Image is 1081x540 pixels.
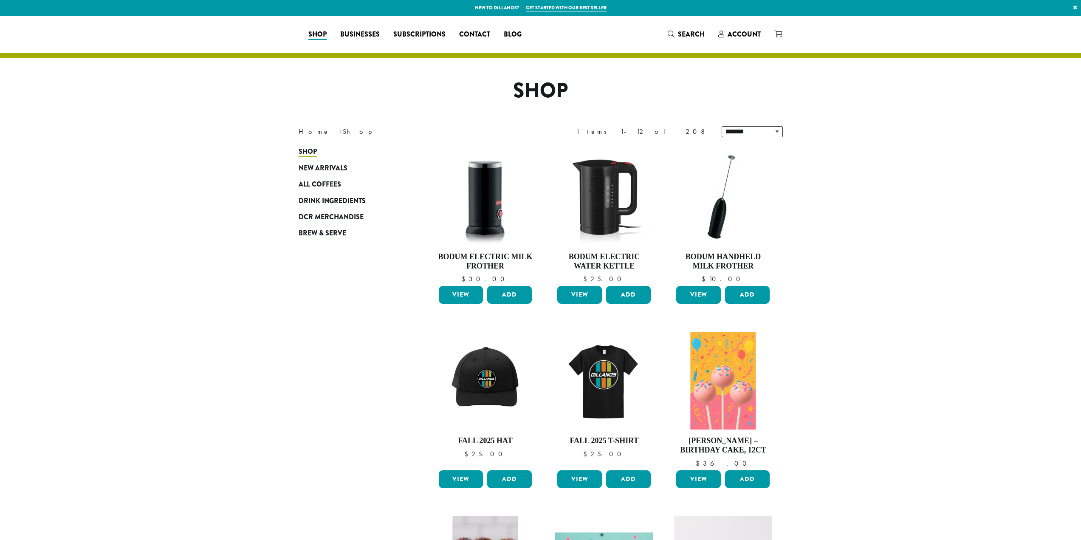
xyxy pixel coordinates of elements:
[555,148,653,246] img: DP3955.01.png
[299,127,330,136] a: Home
[583,274,625,283] bdi: 25.00
[702,274,744,283] bdi: 10.00
[487,470,532,488] button: Add
[436,332,534,430] img: DCR-Retro-Three-Strip-Circle-Patch-Trucker-Hat-Fall-WEB-scaled.jpg
[299,179,341,190] span: All Coffees
[292,79,789,103] h1: Shop
[299,209,401,225] a: DCR Merchandise
[439,286,483,304] a: View
[725,470,770,488] button: Add
[674,252,772,271] h4: Bodum Handheld Milk Frother
[674,332,772,466] a: [PERSON_NAME] – Birthday Cake, 12ct $36.00
[299,160,401,176] a: New Arrivals
[555,332,653,466] a: Fall 2025 T-Shirt $25.00
[674,148,772,283] a: Bodum Handheld Milk Frother $10.00
[393,29,446,40] span: Subscriptions
[464,450,471,458] span: $
[437,252,534,271] h4: Bodum Electric Milk Frother
[583,274,590,283] span: $
[577,127,709,137] div: Items 1-12 of 208
[299,144,401,160] a: Shop
[437,436,534,446] h4: Fall 2025 Hat
[557,286,602,304] a: View
[702,274,709,283] span: $
[340,29,380,40] span: Businesses
[555,148,653,283] a: Bodum Electric Water Kettle $25.00
[299,212,364,223] span: DCR Merchandise
[555,252,653,271] h4: Bodum Electric Water Kettle
[557,470,602,488] a: View
[583,450,590,458] span: $
[302,28,333,41] a: Shop
[725,286,770,304] button: Add
[487,286,532,304] button: Add
[606,470,651,488] button: Add
[676,286,721,304] a: View
[696,459,703,468] span: $
[728,29,761,39] span: Account
[339,124,342,137] span: ›
[674,148,772,246] img: DP3927.01-002.png
[437,332,534,466] a: Fall 2025 Hat $25.00
[299,163,347,174] span: New Arrivals
[504,29,522,40] span: Blog
[661,27,711,41] a: Search
[696,459,751,468] bdi: 36.00
[462,274,508,283] bdi: 30.00
[299,225,401,241] a: Brew & Serve
[678,29,705,39] span: Search
[299,196,366,206] span: Drink Ingredients
[526,4,607,11] a: Get started with our best seller
[437,148,534,283] a: Bodum Electric Milk Frother $30.00
[583,450,625,458] bdi: 25.00
[555,332,653,430] img: DCR-Retro-Three-Strip-Circle-Tee-Fall-WEB-scaled.jpg
[439,470,483,488] a: View
[464,450,506,458] bdi: 25.00
[606,286,651,304] button: Add
[462,274,469,283] span: $
[674,436,772,455] h4: [PERSON_NAME] – Birthday Cake, 12ct
[299,176,401,192] a: All Coffees
[299,192,401,209] a: Drink Ingredients
[308,29,327,40] span: Shop
[436,148,534,246] img: DP3954.01-002.png
[299,147,317,157] span: Shop
[459,29,490,40] span: Contact
[555,436,653,446] h4: Fall 2025 T-Shirt
[691,332,756,430] img: Birthday-Cake.png
[299,127,528,137] nav: Breadcrumb
[299,228,346,239] span: Brew & Serve
[676,470,721,488] a: View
